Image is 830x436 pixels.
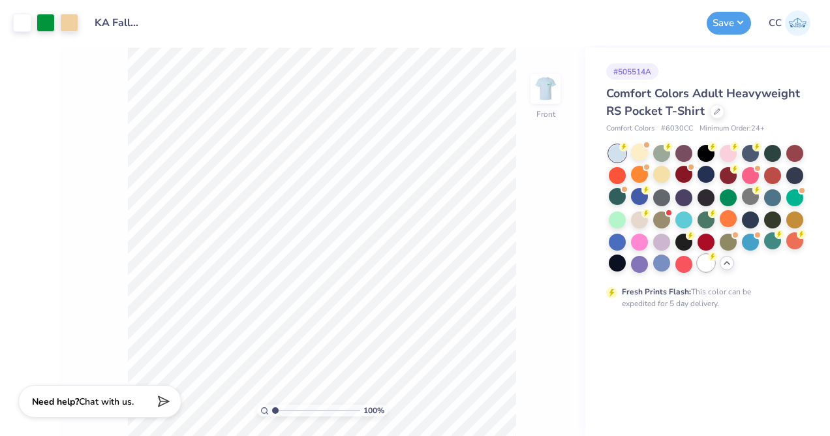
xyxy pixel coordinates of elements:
span: Minimum Order: 24 + [699,123,765,134]
div: This color can be expedited for 5 day delivery. [622,286,782,309]
img: Christopher Clara [785,10,810,36]
span: Comfort Colors [606,123,654,134]
strong: Fresh Prints Flash: [622,287,691,297]
input: Untitled Design [85,10,149,36]
span: Comfort Colors Adult Heavyweight RS Pocket T-Shirt [606,86,800,119]
strong: Need help? [32,396,79,408]
a: CC [769,10,810,36]
span: 100 % [363,405,384,416]
span: CC [769,16,782,31]
img: Front [532,76,559,102]
div: # 505514A [606,63,658,80]
span: Chat with us. [79,396,134,408]
button: Save [707,12,751,35]
div: Front [536,108,555,120]
span: # 6030CC [661,123,693,134]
